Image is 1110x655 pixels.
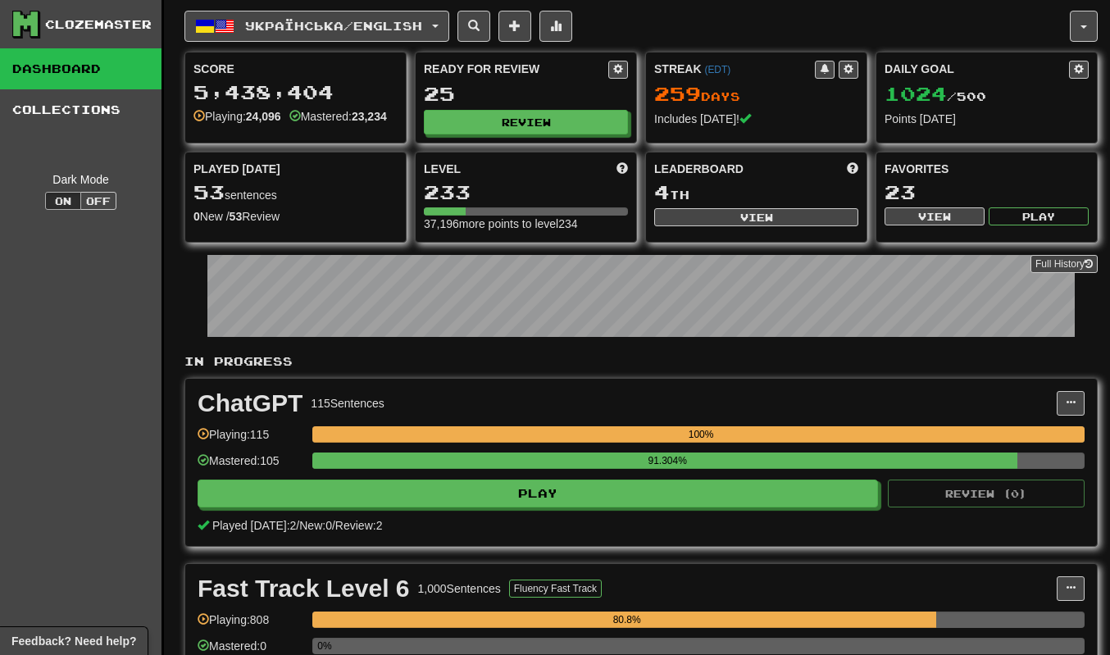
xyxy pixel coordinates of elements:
[11,633,136,649] span: Open feedback widget
[332,519,335,532] span: /
[198,453,304,480] div: Mastered: 105
[457,11,490,42] button: Search sentences
[654,161,744,177] span: Leaderboard
[299,519,332,532] span: New: 0
[317,612,936,628] div: 80.8%
[198,612,304,639] div: Playing: 808
[198,480,878,507] button: Play
[193,161,280,177] span: Played [DATE]
[184,11,449,42] button: Українська/English
[296,519,299,532] span: /
[654,111,858,127] div: Includes [DATE]!
[616,161,628,177] span: Score more points to level up
[317,453,1017,469] div: 91.304%
[888,480,1085,507] button: Review (0)
[885,89,986,103] span: / 500
[424,182,628,202] div: 233
[245,19,422,33] span: Українська / English
[704,64,730,75] a: (EDT)
[198,426,304,453] div: Playing: 115
[885,207,985,225] button: View
[654,82,701,105] span: 259
[885,82,947,105] span: 1024
[198,391,303,416] div: ChatGPT
[335,519,383,532] span: Review: 2
[847,161,858,177] span: This week in points, UTC
[80,192,116,210] button: Off
[885,61,1069,79] div: Daily Goal
[198,576,410,601] div: Fast Track Level 6
[212,519,296,532] span: Played [DATE]: 2
[424,61,608,77] div: Ready for Review
[193,210,200,223] strong: 0
[317,426,1085,443] div: 100%
[45,16,152,33] div: Clozemaster
[539,11,572,42] button: More stats
[424,110,628,134] button: Review
[654,182,858,203] div: th
[193,208,398,225] div: New / Review
[230,210,243,223] strong: 53
[885,161,1089,177] div: Favorites
[654,208,858,226] button: View
[352,110,387,123] strong: 23,234
[1030,255,1098,273] a: Full History
[424,84,628,104] div: 25
[424,216,628,232] div: 37,196 more points to level 234
[184,353,1098,370] p: In Progress
[418,580,501,597] div: 1,000 Sentences
[246,110,281,123] strong: 24,096
[498,11,531,42] button: Add sentence to collection
[12,171,149,188] div: Dark Mode
[424,161,461,177] span: Level
[654,84,858,105] div: Day s
[885,182,1089,202] div: 23
[193,61,398,77] div: Score
[45,192,81,210] button: On
[654,180,670,203] span: 4
[193,108,281,125] div: Playing:
[311,395,384,412] div: 115 Sentences
[654,61,815,77] div: Streak
[193,182,398,203] div: sentences
[885,111,1089,127] div: Points [DATE]
[289,108,387,125] div: Mastered:
[989,207,1089,225] button: Play
[193,180,225,203] span: 53
[193,82,398,102] div: 5,438,404
[509,580,602,598] button: Fluency Fast Track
